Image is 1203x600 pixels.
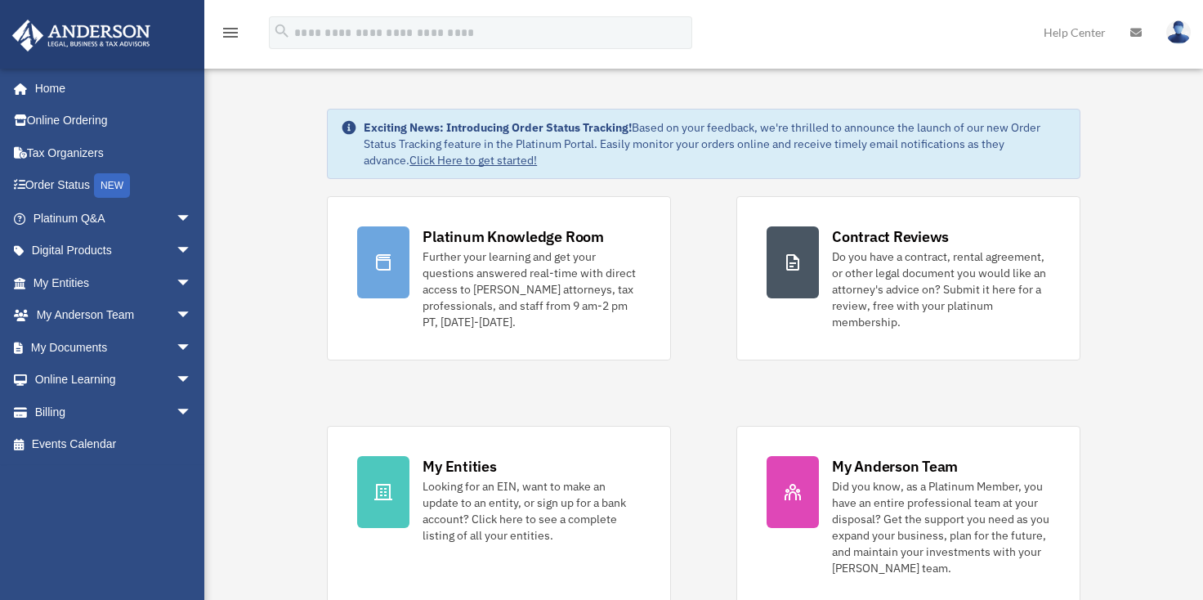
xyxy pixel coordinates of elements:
[176,235,208,268] span: arrow_drop_down
[364,120,632,135] strong: Exciting News: Introducing Order Status Tracking!
[176,331,208,365] span: arrow_drop_down
[409,153,537,168] a: Click Here to get started!
[423,249,641,330] div: Further your learning and get your questions answered real-time with direct access to [PERSON_NAM...
[1166,20,1191,44] img: User Pic
[11,299,217,332] a: My Anderson Teamarrow_drop_down
[327,196,671,360] a: Platinum Knowledge Room Further your learning and get your questions answered real-time with dire...
[11,266,217,299] a: My Entitiesarrow_drop_down
[11,364,217,396] a: Online Learningarrow_drop_down
[176,364,208,397] span: arrow_drop_down
[273,22,291,40] i: search
[11,169,217,203] a: Order StatusNEW
[832,249,1050,330] div: Do you have a contract, rental agreement, or other legal document you would like an attorney's ad...
[221,29,240,43] a: menu
[423,478,641,544] div: Looking for an EIN, want to make an update to an entity, or sign up for a bank account? Click her...
[94,173,130,198] div: NEW
[736,196,1080,360] a: Contract Reviews Do you have a contract, rental agreement, or other legal document you would like...
[832,456,958,477] div: My Anderson Team
[11,235,217,267] a: Digital Productsarrow_drop_down
[11,137,217,169] a: Tax Organizers
[176,202,208,235] span: arrow_drop_down
[176,266,208,300] span: arrow_drop_down
[11,428,217,461] a: Events Calendar
[11,331,217,364] a: My Documentsarrow_drop_down
[11,105,217,137] a: Online Ordering
[832,478,1050,576] div: Did you know, as a Platinum Member, you have an entire professional team at your disposal? Get th...
[11,72,208,105] a: Home
[7,20,155,51] img: Anderson Advisors Platinum Portal
[832,226,949,247] div: Contract Reviews
[176,299,208,333] span: arrow_drop_down
[11,202,217,235] a: Platinum Q&Aarrow_drop_down
[176,396,208,429] span: arrow_drop_down
[423,226,604,247] div: Platinum Knowledge Room
[11,396,217,428] a: Billingarrow_drop_down
[364,119,1067,168] div: Based on your feedback, we're thrilled to announce the launch of our new Order Status Tracking fe...
[221,23,240,43] i: menu
[423,456,496,477] div: My Entities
